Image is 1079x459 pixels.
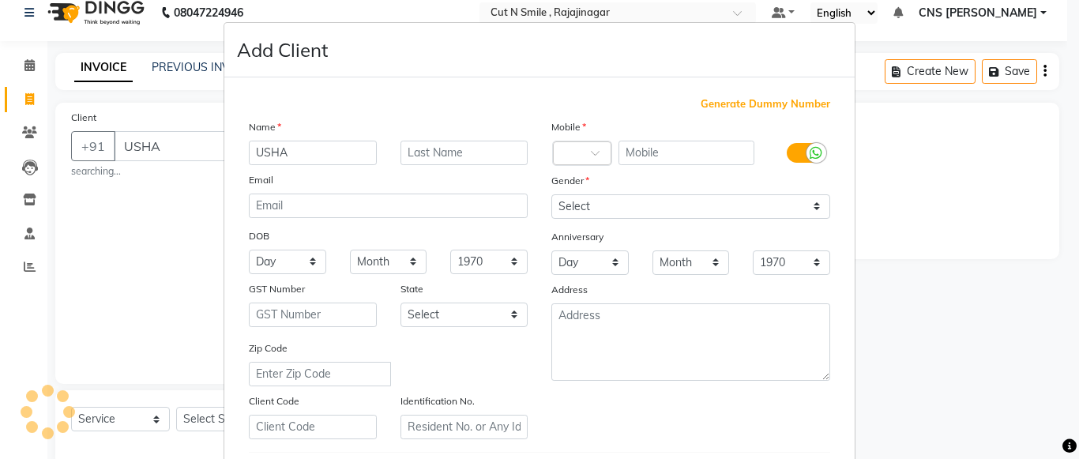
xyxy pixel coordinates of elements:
[400,141,528,165] input: Last Name
[701,96,830,112] span: Generate Dummy Number
[237,36,328,64] h4: Add Client
[249,120,281,134] label: Name
[249,194,528,218] input: Email
[551,283,588,297] label: Address
[249,282,305,296] label: GST Number
[618,141,755,165] input: Mobile
[551,174,589,188] label: Gender
[249,362,391,386] input: Enter Zip Code
[551,120,586,134] label: Mobile
[551,230,603,244] label: Anniversary
[249,341,288,356] label: Zip Code
[249,141,377,165] input: First Name
[400,415,528,439] input: Resident No. or Any Id
[400,282,423,296] label: State
[249,303,377,327] input: GST Number
[249,229,269,243] label: DOB
[249,415,377,439] input: Client Code
[249,394,299,408] label: Client Code
[400,394,475,408] label: Identification No.
[249,173,273,187] label: Email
